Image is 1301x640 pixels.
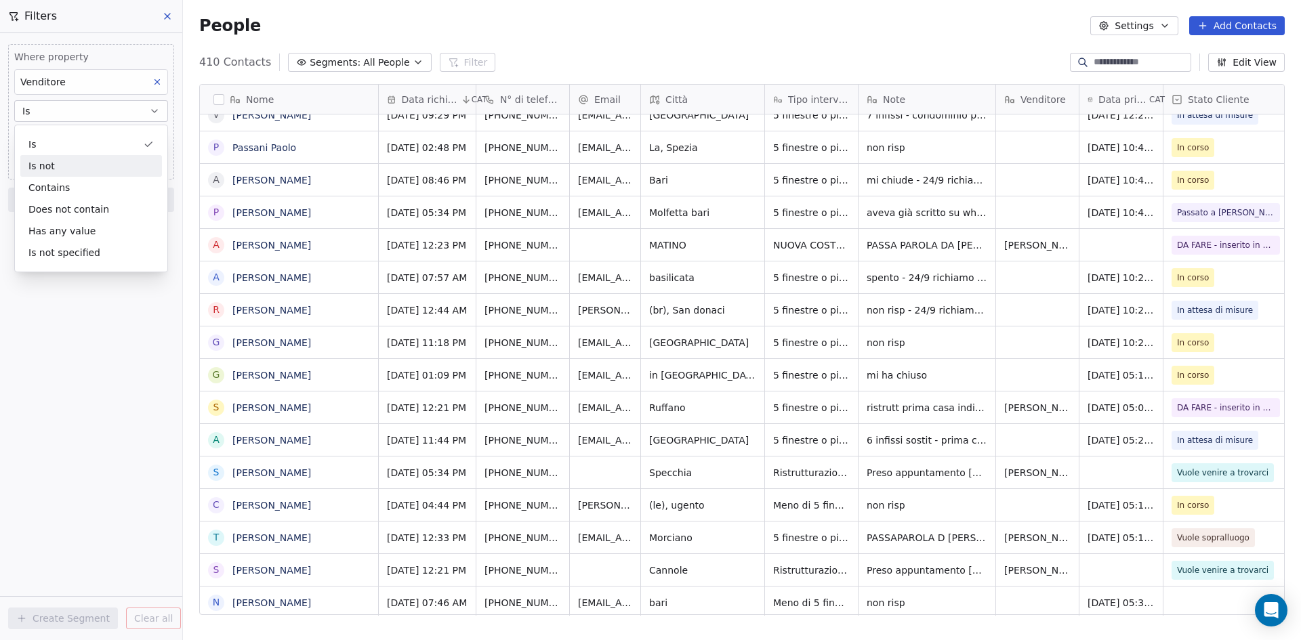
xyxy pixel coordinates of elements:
span: bari [649,596,756,610]
span: Ristrutturazione. Più di 6 porte e finestre. [773,466,850,479]
span: [DATE] 05:12 PM [1088,498,1155,512]
span: Venditore [1020,93,1066,106]
div: Is [20,133,162,155]
span: Molfetta bari [649,206,756,219]
span: PASSAPAROLA D [PERSON_NAME] - 17.09 INDICO COSTO PORTE INTERNE- INSETITA IN AGENDA [867,531,987,545]
span: Data primo contatto [1098,93,1147,106]
span: Cannole [649,563,756,577]
span: Preso appuntamento [DATE] 23 ore 16 [867,563,987,577]
div: A [213,270,220,284]
span: In corso [1177,271,1209,284]
span: [DATE] 11:44 PM [387,433,468,447]
span: 5 finestre o più di 5 [773,433,850,447]
span: [DATE] 07:57 AM [387,271,468,284]
span: [PERSON_NAME] [1004,563,1071,577]
span: 5 finestre o più di 5 [773,206,850,219]
span: Data richiesta [402,93,458,106]
span: In corso [1177,368,1209,382]
span: [DATE] 07:46 AM [387,596,468,610]
span: [EMAIL_ADDRESS][DOMAIN_NAME] [578,206,632,219]
div: Data primo contattoCAT [1079,85,1163,114]
span: 5 finestre o più di 5 [773,368,850,382]
div: Is not [20,155,162,177]
span: [PHONE_NUMBER] [484,433,561,447]
span: [EMAIL_ADDRESS][DOMAIN_NAME] [578,596,632,610]
a: [PERSON_NAME] [232,435,311,446]
div: Stato Cliente [1163,85,1288,114]
span: [EMAIL_ADDRESS][DOMAIN_NAME] [578,271,632,284]
span: [DATE] 10:24 AM [1088,303,1155,317]
div: Venditore [996,85,1079,114]
span: In corso [1177,498,1209,512]
button: Edit View [1208,53,1285,72]
span: PASSA PAROLA DA [PERSON_NAME] - MIA CLIENTE- appuntamento [DATE] 20.09 - non ha fretta- a novembr... [867,238,987,252]
span: [DATE] 05:16 PM [1088,368,1155,382]
span: non risp [867,498,987,512]
a: [PERSON_NAME] [232,467,311,478]
span: [PHONE_NUMBER] [484,271,561,284]
span: Ruffano [649,401,756,414]
span: [DATE] 10:40 AM [1088,206,1155,219]
span: In corso [1177,173,1209,187]
span: All People [363,56,409,70]
div: C [213,498,220,512]
div: Is not specified [20,242,162,263]
span: N° di telefono [500,93,561,106]
span: [PERSON_NAME] [1004,401,1071,414]
a: [PERSON_NAME] [232,207,311,218]
span: non risp [867,596,987,610]
span: 6 infissi sostit - prima casa condominio 5 piano no vincoli -- entro l'anno per usufruire del 50%... [867,433,987,447]
span: [DATE] 05:04 PM [1088,401,1155,414]
span: Meno di 5 finestre [773,498,850,512]
span: Ristrutturazione. più di 10 infissi, portoncini, oscuranti. Valuterà tutto in sede [773,563,850,577]
span: Specchia [649,466,756,479]
span: 5 finestre o più di 5 [773,531,850,545]
span: [DATE] 10:48 AM [1088,173,1155,187]
span: [EMAIL_ADDRESS][DOMAIN_NAME] [578,336,632,349]
span: [PHONE_NUMBER] [484,141,561,154]
span: [PHONE_NUMBER] [484,303,561,317]
div: N° di telefono [476,85,569,114]
span: [PHONE_NUMBER] [484,563,561,577]
span: DA FARE - inserito in cartella [1177,238,1275,252]
span: 5 finestre o più di 5 [773,108,850,122]
div: Suggestions [15,133,167,263]
span: La, Spezia [649,141,756,154]
span: 5 finestre o più di 5 [773,303,850,317]
span: [PHONE_NUMBER] [484,336,561,349]
span: [PHONE_NUMBER] [484,531,561,545]
div: Città [641,85,764,114]
div: T [213,530,220,545]
div: P [213,140,219,154]
a: [PERSON_NAME] [232,240,311,251]
span: [PHONE_NUMBER] [484,206,561,219]
span: Bari [649,173,756,187]
span: [EMAIL_ADDRESS][PERSON_NAME][DOMAIN_NAME] [578,401,632,414]
div: G [213,335,220,349]
button: Add Contacts [1189,16,1285,35]
span: basilicata [649,271,756,284]
div: P [213,205,219,219]
span: [DATE] 12:21 PM [387,401,468,414]
span: ristrutt prima casa indipendente, casa in cui si trasferirà - ora stanno agli impianti.. 12 infis... [867,401,987,414]
span: [DATE] 01:09 PM [387,368,468,382]
span: Nome [246,93,274,106]
span: CAT [1149,94,1165,105]
span: [DATE] 09:29 PM [387,108,468,122]
span: [GEOGRAPHIC_DATA] [649,433,756,447]
button: Filter [440,53,496,72]
span: (br), San donaci [649,303,756,317]
span: [DATE] 10:28 AM [1088,271,1155,284]
span: [PHONE_NUMBER] [484,466,561,479]
div: N [213,595,220,610]
span: [PHONE_NUMBER] [484,173,561,187]
div: Note [859,85,995,114]
span: Tipo intervento [788,93,850,106]
span: NUOVA COSTRUZIONE - [PERSON_NAME] [DATE] INIZIO IMPIANTI [773,238,850,252]
span: DA FARE - inserito in cartella [1177,401,1275,414]
span: [DATE] 12:29 PM [1088,108,1155,122]
span: [EMAIL_ADDRESS][DOMAIN_NAME] [578,531,632,545]
span: [PHONE_NUMBER] [484,238,561,252]
div: S [213,465,220,479]
span: [PERSON_NAME][EMAIL_ADDRESS][DOMAIN_NAME] [578,498,632,512]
